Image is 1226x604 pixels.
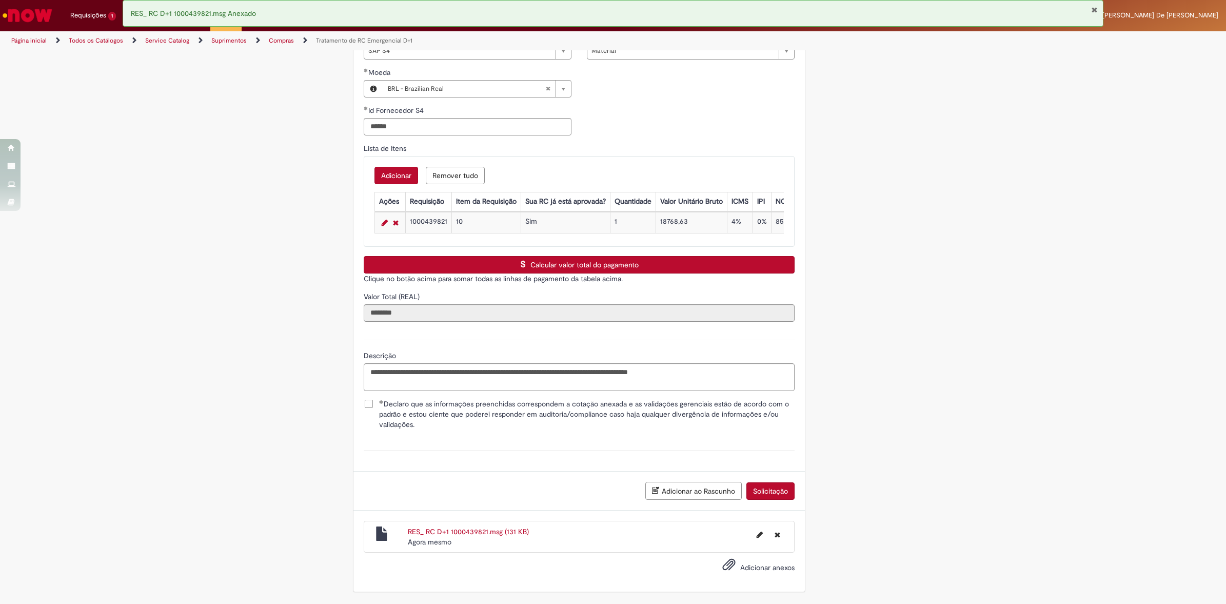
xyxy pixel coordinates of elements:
th: Valor Unitário Bruto [656,192,727,211]
a: RES_ RC D+1 1000439821.msg (131 KB) [408,527,529,536]
a: Todos os Catálogos [69,36,123,45]
td: 0% [753,212,771,233]
th: NCM [771,192,813,211]
th: Ações [374,192,405,211]
th: Item da Requisição [451,192,521,211]
input: Id Fornecedor S4 [364,118,571,135]
button: Editar nome de arquivo RES_ RC D+1 1000439821.msg [750,527,769,543]
td: 18768,63 [656,212,727,233]
span: Lista de Itens [364,144,408,153]
td: Sim [521,212,610,233]
td: 8501.52.90 [771,212,813,233]
button: Solicitação [746,482,795,500]
button: Calcular valor total do pagamento [364,256,795,274]
span: Material [591,43,774,59]
th: ICMS [727,192,753,211]
span: 1 [108,12,116,21]
td: 1000439821 [405,212,451,233]
p: Clique no botão acima para somar todas as linhas de pagamento da tabela acima. [364,274,795,284]
span: Agora mesmo [408,537,451,547]
button: Remove all rows for Lista de Itens [426,167,485,184]
time: 29/09/2025 15:23:48 [408,537,451,547]
span: Obrigatório Preenchido [379,400,384,404]
span: Descrição [364,351,398,360]
a: Service Catalog [145,36,189,45]
span: Adicionar anexos [740,563,795,572]
th: Sua RC já está aprovada? [521,192,610,211]
span: [PERSON_NAME] De [PERSON_NAME] [1102,11,1218,20]
a: Remover linha 1 [390,217,401,229]
td: 1 [610,212,656,233]
abbr: Limpar campo Moeda [540,81,556,97]
span: Declaro que as informações preenchidas correspondem a cotação anexada e as validações gerenciais ... [379,399,795,430]
button: Excluir RES_ RC D+1 1000439821.msg [768,527,786,543]
span: BRL - Brazilian Real [388,81,545,97]
a: Compras [269,36,294,45]
span: Obrigatório Preenchido [364,106,368,110]
span: RES_ RC D+1 1000439821.msg Anexado [131,9,256,18]
td: 4% [727,212,753,233]
button: Add a row for Lista de Itens [374,167,418,184]
th: Quantidade [610,192,656,211]
a: Tratamento de RC Emergencial D+1 [316,36,412,45]
span: Requisições [70,10,106,21]
span: Obrigatório Preenchido [364,68,368,72]
span: Id Fornecedor S4 [368,106,426,115]
img: ServiceNow [1,5,54,26]
ul: Trilhas de página [8,31,809,50]
span: Somente leitura - Valor Total (REAL) [364,292,422,301]
a: Página inicial [11,36,47,45]
button: Adicionar anexos [720,555,738,579]
a: BRL - Brazilian RealLimpar campo Moeda [383,81,571,97]
button: Adicionar ao Rascunho [645,482,742,500]
span: Necessários - Moeda [368,68,392,77]
span: SAP S4 [368,43,550,59]
th: IPI [753,192,771,211]
th: Requisição [405,192,451,211]
textarea: Descrição [364,363,795,392]
a: Editar Linha 1 [379,217,390,229]
td: 10 [451,212,521,233]
a: Suprimentos [211,36,247,45]
input: Valor Total (REAL) [364,304,795,322]
button: Moeda, Visualizar este registro BRL - Brazilian Real [364,81,383,97]
button: Fechar Notificação [1091,6,1098,14]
